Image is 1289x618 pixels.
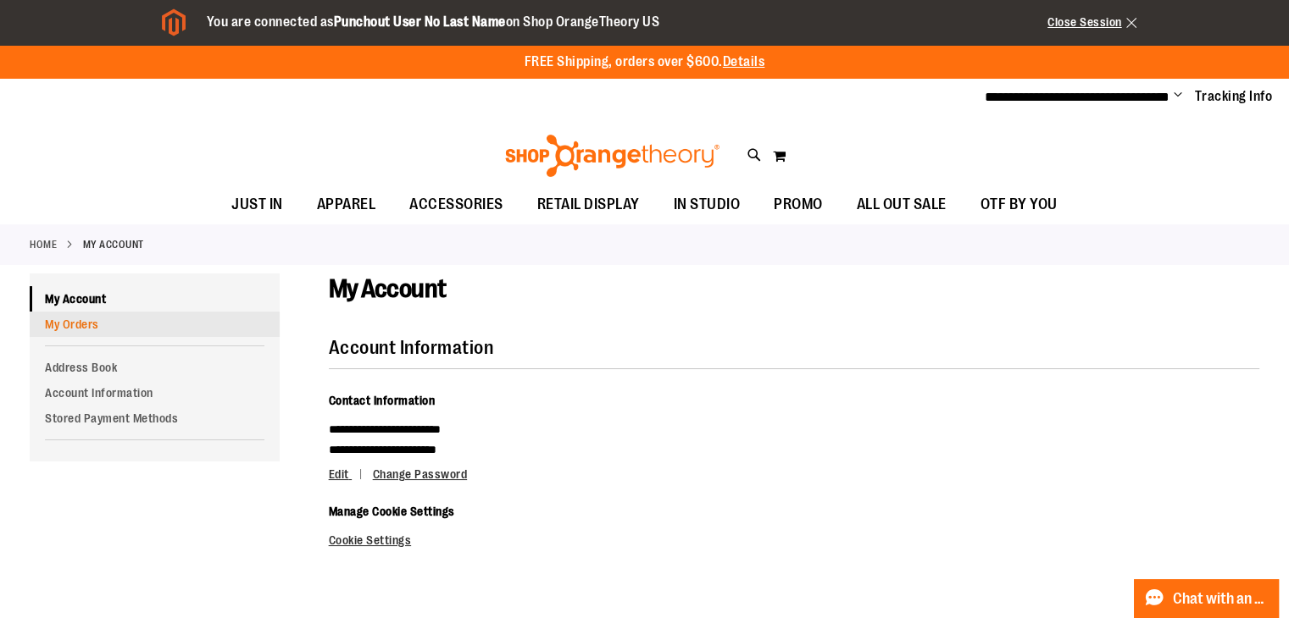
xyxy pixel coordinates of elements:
[30,237,57,252] a: Home
[30,312,280,337] a: My Orders
[329,394,436,407] span: Contact Information
[207,14,660,30] span: You are connected as on Shop OrangeTheory US
[525,52,765,72] p: FREE Shipping, orders over $600.
[317,185,376,223] span: APPAREL
[329,274,447,303] span: My Account
[409,185,503,223] span: ACCESSORIES
[1047,15,1136,29] a: Close Session
[674,185,741,223] span: IN STUDIO
[329,533,412,547] a: Cookie Settings
[329,337,494,358] strong: Account Information
[83,237,144,252] strong: My Account
[162,8,186,36] img: Magento
[329,505,455,518] span: Manage Cookie Settings
[30,355,280,380] a: Address Book
[30,286,280,312] a: My Account
[1174,88,1182,105] button: Account menu
[1173,591,1269,607] span: Chat with an Expert
[723,54,765,69] a: Details
[329,467,370,481] a: Edit
[373,467,468,481] a: Change Password
[1134,579,1280,618] button: Chat with an Expert
[857,185,947,223] span: ALL OUT SALE
[503,135,722,177] img: Shop Orangetheory
[981,185,1058,223] span: OTF BY YOU
[774,185,823,223] span: PROMO
[30,380,280,406] a: Account Information
[231,185,283,223] span: JUST IN
[329,467,349,481] span: Edit
[1195,87,1273,106] a: Tracking Info
[334,14,506,30] strong: Punchout User No Last Name
[537,185,640,223] span: RETAIL DISPLAY
[30,406,280,431] a: Stored Payment Methods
